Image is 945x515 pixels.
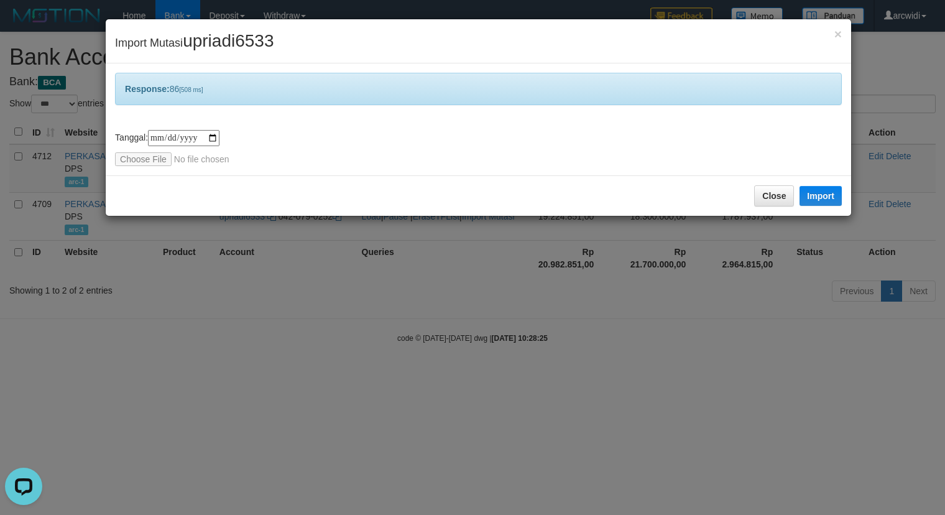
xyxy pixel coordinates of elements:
[754,185,794,206] button: Close
[115,37,274,49] span: Import Mutasi
[183,31,274,50] span: upriadi6533
[834,27,842,40] button: Close
[115,73,842,105] div: 86
[834,27,842,41] span: ×
[179,86,203,93] span: [508 ms]
[5,5,42,42] button: Open LiveChat chat widget
[125,84,170,94] b: Response:
[800,186,842,206] button: Import
[115,130,842,166] div: Tanggal:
